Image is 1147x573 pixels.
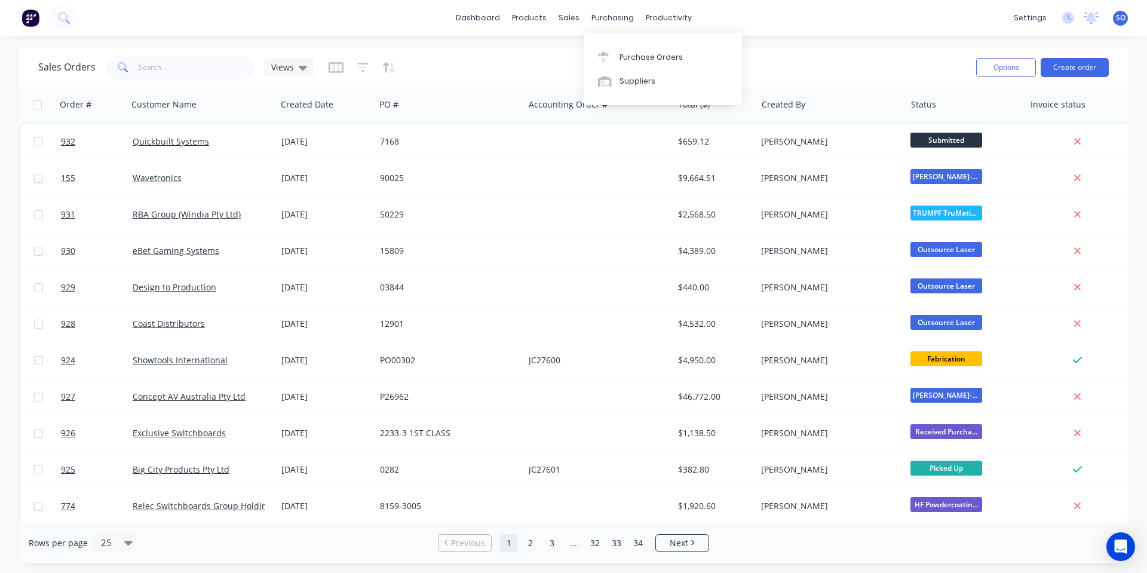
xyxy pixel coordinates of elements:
a: 155 [61,160,133,196]
div: [DATE] [281,427,370,439]
a: 928 [61,306,133,342]
div: JC27601 [529,464,661,476]
span: TRUMPF TruMatic... [910,206,982,220]
div: 50229 [380,209,513,220]
div: [DATE] [281,281,370,293]
div: [PERSON_NAME] [761,354,894,366]
div: [PERSON_NAME] [761,427,894,439]
div: $659.12 [678,136,748,148]
span: SO [1116,13,1125,23]
a: 931 [61,197,133,232]
a: 930 [61,233,133,269]
div: 12901 [380,318,513,330]
div: [DATE] [281,500,370,512]
div: $1,138.50 [678,427,748,439]
img: Factory [22,9,39,27]
div: Status [911,99,936,111]
span: Picked Up [910,461,982,476]
a: Page 2 [522,534,539,552]
div: [DATE] [281,209,370,220]
div: $382.80 [678,464,748,476]
div: [DATE] [281,464,370,476]
span: [PERSON_NAME]-Power C5 [910,388,982,403]
div: 7168 [380,136,513,148]
div: [DATE] [281,136,370,148]
a: 924 [61,342,133,378]
div: $46,772.00 [678,391,748,403]
div: $2,568.50 [678,209,748,220]
div: [DATE] [281,245,370,257]
a: 932 [61,124,133,160]
div: Suppliers [619,76,655,87]
a: Page 1 is your current page [500,534,518,552]
div: Customer Name [131,99,197,111]
a: Coast Distributors [133,318,205,329]
span: Views [271,61,294,73]
span: 927 [61,391,75,403]
div: [PERSON_NAME] [761,136,894,148]
div: [PERSON_NAME] [761,172,894,184]
a: dashboard [450,9,506,27]
div: Created Date [281,99,333,111]
input: Search... [139,56,255,79]
a: Page 3 [543,534,561,552]
a: 774 [61,488,133,524]
a: Next page [656,537,709,549]
div: Invoice status [1031,99,1085,111]
span: Outsource Laser [910,278,982,293]
div: [PERSON_NAME] [761,209,894,220]
div: 03844 [380,281,513,293]
div: Open Intercom Messenger [1106,532,1135,561]
a: 926 [61,415,133,451]
button: Options [976,58,1036,77]
div: $1,920.60 [678,500,748,512]
button: Create order [1041,58,1109,77]
span: 929 [61,281,75,293]
div: $440.00 [678,281,748,293]
span: Next [670,537,688,549]
div: [PERSON_NAME] [761,245,894,257]
a: eBet Gaming Systems [133,245,219,256]
div: $4,532.00 [678,318,748,330]
div: $4,950.00 [678,354,748,366]
div: sales [553,9,585,27]
div: Created By [762,99,805,111]
a: Exclusive Switchboards [133,427,226,439]
div: $9,664.51 [678,172,748,184]
div: 0282 [380,464,513,476]
div: P26962 [380,391,513,403]
div: Order # [60,99,91,111]
div: 15809 [380,245,513,257]
span: Previous [451,537,485,549]
div: [DATE] [281,172,370,184]
div: [DATE] [281,318,370,330]
div: PO00302 [380,354,513,366]
a: Page 33 [608,534,625,552]
a: Purchase Orders [584,45,742,69]
div: products [506,9,553,27]
div: 8159-3005 [380,500,513,512]
span: 774 [61,500,75,512]
a: Jump forward [565,534,582,552]
a: Relec Switchboards Group Holdings [133,500,276,511]
a: Showtools International [133,354,228,366]
a: 925 [61,452,133,488]
div: [PERSON_NAME] [761,318,894,330]
div: productivity [640,9,698,27]
span: Outsource Laser [910,315,982,330]
a: Big City Products Pty Ltd [133,464,229,475]
span: 924 [61,354,75,366]
span: [PERSON_NAME]-Power C5 [910,169,982,184]
div: Purchase Orders [619,52,683,63]
h1: Sales Orders [38,62,96,73]
span: Outsource Laser [910,242,982,257]
a: Page 32 [586,534,604,552]
span: Rows per page [29,537,88,549]
span: Received Purcha... [910,424,982,439]
ul: Pagination [433,534,714,552]
div: [DATE] [281,391,370,403]
span: 931 [61,209,75,220]
div: 2233-3 1ST CLASS [380,427,513,439]
a: Quickbuilt Systems [133,136,209,147]
span: 932 [61,136,75,148]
